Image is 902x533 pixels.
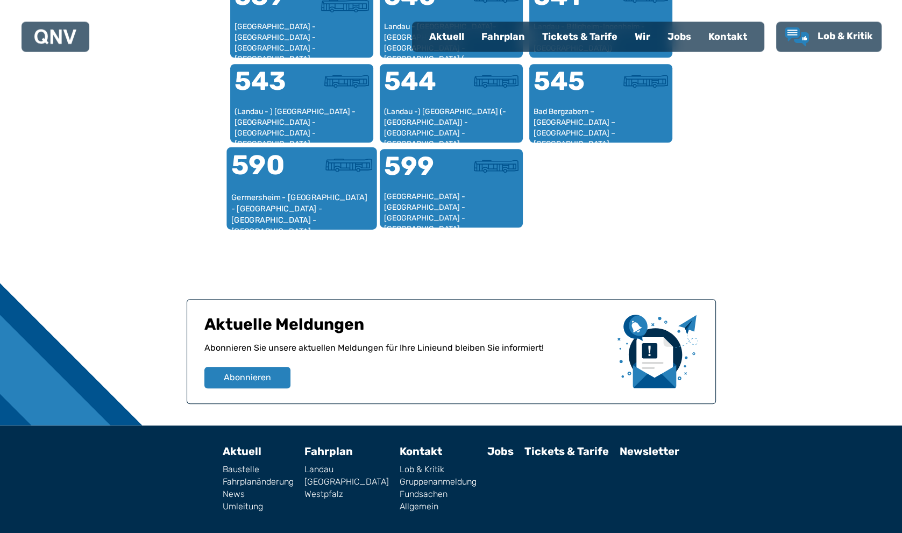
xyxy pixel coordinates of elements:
div: Landau - [GEOGRAPHIC_DATA]-[GEOGRAPHIC_DATA] - [GEOGRAPHIC_DATA] - [GEOGRAPHIC_DATA] (- [GEOGRAPH... [384,22,519,53]
div: [GEOGRAPHIC_DATA] - [GEOGRAPHIC_DATA] - [GEOGRAPHIC_DATA] - [GEOGRAPHIC_DATA] - [GEOGRAPHIC_DATA] [384,191,519,223]
p: Abonnieren Sie unsere aktuellen Meldungen für Ihre Linie und bleiben Sie informiert! [204,342,609,367]
a: Baustelle [223,465,294,474]
img: Überlandbus [474,160,519,173]
a: Westpfalz [304,490,389,499]
a: Aktuell [223,445,261,458]
div: (Landau - ) [GEOGRAPHIC_DATA] - [GEOGRAPHIC_DATA] - [GEOGRAPHIC_DATA] - [GEOGRAPHIC_DATA] [235,106,369,138]
img: QNV Logo [34,29,76,44]
a: Fahrplan [473,23,534,51]
span: Lob & Kritik [818,30,873,42]
a: Fahrplanänderung [223,478,294,486]
div: 590 [231,152,301,192]
a: Gruppenanmeldung [400,478,477,486]
a: Fundsachen [400,490,477,499]
div: Landau - Billigheim-Ingenheim - [GEOGRAPHIC_DATA] (- [GEOGRAPHIC_DATA]) [534,22,668,53]
div: 543 [235,68,302,107]
a: News [223,490,294,499]
a: Tickets & Tarife [524,445,609,458]
a: Kontakt [700,23,756,51]
a: Lob & Kritik [400,465,477,474]
a: Newsletter [620,445,679,458]
a: Kontakt [400,445,442,458]
a: Lob & Kritik [785,27,873,46]
img: Überlandbus [474,75,519,88]
div: 544 [384,68,451,107]
a: Wir [626,23,659,51]
a: Jobs [659,23,700,51]
a: Tickets & Tarife [534,23,626,51]
a: Allgemein [400,502,477,511]
a: [GEOGRAPHIC_DATA] [304,478,389,486]
img: newsletter [617,315,698,388]
button: Abonnieren [204,367,290,388]
a: QNV Logo [34,26,76,47]
a: Landau [304,465,389,474]
a: Umleitung [223,502,294,511]
span: Abonnieren [224,371,271,384]
h1: Aktuelle Meldungen [204,315,609,342]
img: Überlandbus [325,158,372,172]
img: Überlandbus [623,75,668,88]
div: Bad Bergzabern – [GEOGRAPHIC_DATA] – [GEOGRAPHIC_DATA] – [GEOGRAPHIC_DATA] [534,106,668,138]
img: Überlandbus [324,75,369,88]
a: Fahrplan [304,445,353,458]
div: 599 [384,153,451,192]
div: Germersheim - [GEOGRAPHIC_DATA] - [GEOGRAPHIC_DATA] - [GEOGRAPHIC_DATA] - [GEOGRAPHIC_DATA] - [GE... [231,192,372,225]
div: [GEOGRAPHIC_DATA] - [GEOGRAPHIC_DATA] - [GEOGRAPHIC_DATA] - [GEOGRAPHIC_DATA] - [GEOGRAPHIC_DATA]... [235,22,369,53]
div: 545 [534,68,601,107]
a: Jobs [487,445,514,458]
a: Aktuell [421,23,473,51]
div: (Landau -) [GEOGRAPHIC_DATA] (- [GEOGRAPHIC_DATA]) - [GEOGRAPHIC_DATA] - [GEOGRAPHIC_DATA] [384,106,519,138]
